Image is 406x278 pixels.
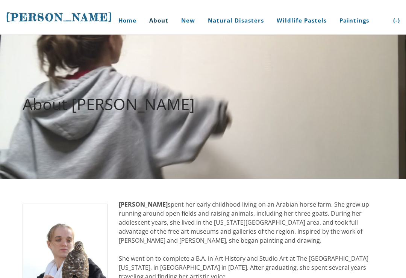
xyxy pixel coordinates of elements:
[202,6,270,35] a: Natural Disasters
[271,6,332,35] a: Wildlife Pastels
[334,6,375,35] a: Paintings
[388,6,400,35] a: (-)
[395,17,398,24] span: -
[6,10,113,24] a: [PERSON_NAME]
[144,6,174,35] a: About
[107,6,142,35] a: Home
[176,6,201,35] a: New
[119,200,168,208] strong: [PERSON_NAME]
[23,93,195,115] font: About [PERSON_NAME]
[6,11,113,24] span: [PERSON_NAME]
